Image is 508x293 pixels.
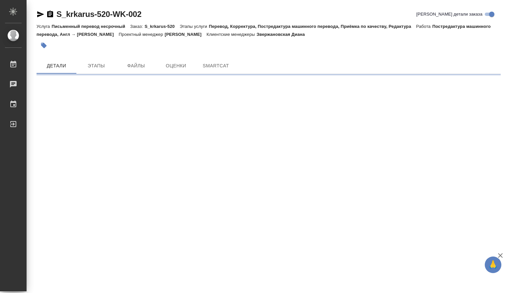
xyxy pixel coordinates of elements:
span: Детали [41,62,72,70]
p: Письменный перевод несрочный [51,24,130,29]
button: Добавить тэг [37,38,51,53]
span: Оценки [160,62,192,70]
p: Звержановская Диана [257,32,310,37]
span: Файлы [120,62,152,70]
button: Скопировать ссылку для ЯМессенджера [37,10,44,18]
p: Этапы услуги [180,24,209,29]
span: SmartCat [200,62,232,70]
span: 🙏 [487,258,499,272]
span: [PERSON_NAME] детали заказа [416,11,482,18]
button: 🙏 [485,256,501,273]
p: S_krkarus-520 [144,24,180,29]
p: [PERSON_NAME] [165,32,207,37]
p: Работа [416,24,432,29]
p: Клиентские менеджеры [207,32,257,37]
p: Перевод, Корректура, Постредактура машинного перевода, Приёмка по качеству, Редактура [209,24,416,29]
p: Услуга [37,24,51,29]
a: S_krkarus-520-WK-002 [56,10,141,19]
button: Скопировать ссылку [46,10,54,18]
p: Заказ: [130,24,144,29]
span: Этапы [80,62,112,70]
p: Проектный менеджер [119,32,165,37]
